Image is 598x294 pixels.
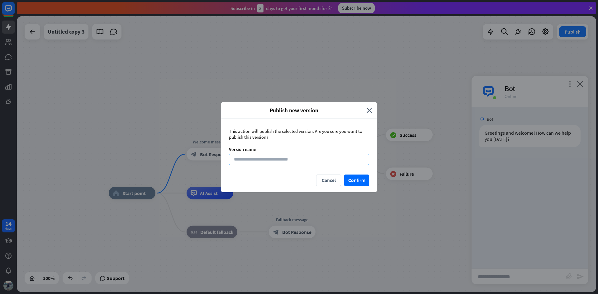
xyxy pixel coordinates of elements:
[344,175,369,186] button: Confirm
[229,146,369,152] div: Version name
[19,2,25,7] div: new message indicator
[316,175,341,186] button: Cancel
[229,128,369,140] div: This action will publish the selected version. Are you sure you want to publish this version?
[5,2,24,21] button: Open LiveChat chat widget
[226,107,362,114] span: Publish new version
[367,107,372,114] i: close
